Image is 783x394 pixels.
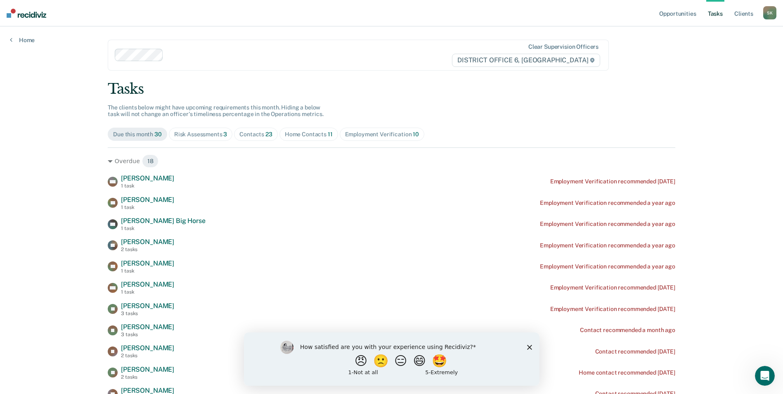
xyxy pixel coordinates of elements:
[121,353,174,358] div: 2 tasks
[108,154,675,168] div: Overdue 18
[121,268,174,274] div: 1 task
[113,131,162,138] div: Due this month
[763,6,776,19] button: SK
[579,369,675,376] div: Home contact recommended [DATE]
[174,131,227,138] div: Risk Assessments
[550,178,675,185] div: Employment Verification recommended [DATE]
[121,374,174,380] div: 2 tasks
[452,54,600,67] span: DISTRICT OFFICE 6, [GEOGRAPHIC_DATA]
[580,327,675,334] div: Contact recommended a month ago
[540,221,675,228] div: Employment Verification recommended a year ago
[121,174,174,182] span: [PERSON_NAME]
[121,183,174,189] div: 1 task
[345,131,419,138] div: Employment Verification
[108,104,324,118] span: The clients below might have upcoming requirements this month. Hiding a below task will not chang...
[540,199,675,206] div: Employment Verification recommended a year ago
[223,131,227,138] span: 3
[121,323,174,331] span: [PERSON_NAME]
[121,311,174,316] div: 3 tasks
[121,217,205,225] span: [PERSON_NAME] Big Horse
[121,332,174,337] div: 3 tasks
[121,247,174,252] div: 2 tasks
[550,284,675,291] div: Employment Verification recommended [DATE]
[328,131,333,138] span: 11
[121,280,174,288] span: [PERSON_NAME]
[540,242,675,249] div: Employment Verification recommended a year ago
[595,348,675,355] div: Contact recommended [DATE]
[121,225,205,231] div: 1 task
[265,131,272,138] span: 23
[763,6,776,19] div: S K
[121,366,174,373] span: [PERSON_NAME]
[10,36,35,44] a: Home
[121,196,174,204] span: [PERSON_NAME]
[121,302,174,310] span: [PERSON_NAME]
[285,131,333,138] div: Home Contacts
[528,43,598,50] div: Clear supervision officers
[154,131,162,138] span: 30
[413,131,419,138] span: 10
[755,366,775,386] iframe: Intercom live chat
[550,306,675,313] div: Employment Verification recommended [DATE]
[244,332,539,386] iframe: Survey by Kim from Recidiviz
[121,259,174,267] span: [PERSON_NAME]
[121,204,174,210] div: 1 task
[7,9,46,18] img: Recidiviz
[121,344,174,352] span: [PERSON_NAME]
[142,154,159,168] span: 18
[121,289,174,295] div: 1 task
[239,131,272,138] div: Contacts
[540,263,675,270] div: Employment Verification recommended a year ago
[121,238,174,246] span: [PERSON_NAME]
[108,81,675,97] div: Tasks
